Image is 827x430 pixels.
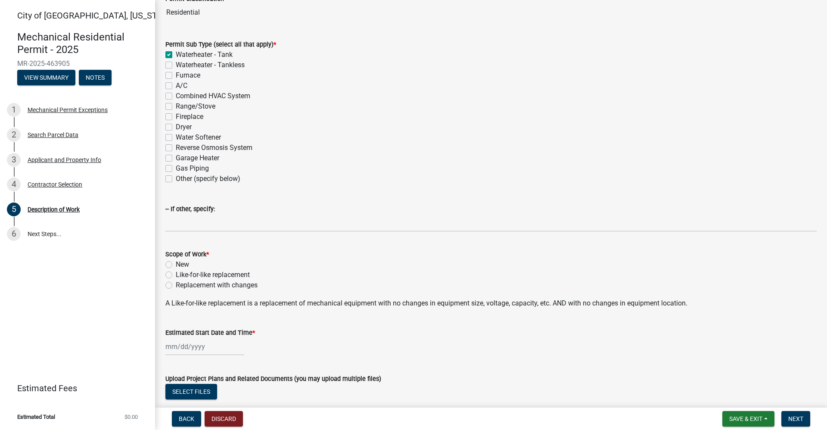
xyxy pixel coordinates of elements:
[7,153,21,167] div: 3
[28,107,108,113] div: Mechanical Permit Exceptions
[28,132,78,138] div: Search Parcel Data
[176,101,215,112] label: Range/Stove
[722,411,774,427] button: Save & Exit
[17,75,75,81] wm-modal-confirm: Summary
[176,91,250,101] label: Combined HVAC System
[176,143,252,153] label: Reverse Osmosis System
[7,178,21,191] div: 4
[176,60,245,70] label: Waterheater - Tankless
[176,270,250,280] label: Like-for-like replacement
[781,411,810,427] button: Next
[7,128,21,142] div: 2
[165,330,255,336] label: Estimated Start Date and Time
[7,380,141,397] a: Estimated Fees
[165,298,817,308] p: A Like-for-like replacement is a replacement of mechanical equipment with no changes in equipment...
[176,112,203,122] label: Fireplace
[28,181,82,187] div: Contractor Selection
[176,70,200,81] label: Furnace
[179,415,194,422] span: Back
[176,50,233,60] label: Waterheater - Tank
[17,10,174,21] span: City of [GEOGRAPHIC_DATA], [US_STATE]
[165,376,381,382] label: Upload Project Plans and Related Documents (you may upload multiple files)
[165,384,217,399] button: Select files
[729,415,762,422] span: Save & Exit
[788,415,803,422] span: Next
[176,174,240,184] label: Other (specify below)
[7,227,21,241] div: 6
[17,59,138,68] span: MR-2025-463905
[176,122,192,132] label: Dryer
[176,259,189,270] label: New
[165,42,276,48] label: Permit Sub Type (select all that apply)
[28,157,101,163] div: Applicant and Property Info
[124,414,138,420] span: $0.00
[176,153,219,163] label: Garage Heater
[79,75,112,81] wm-modal-confirm: Notes
[205,411,243,427] button: Discard
[7,203,21,216] div: 5
[165,338,244,355] input: mm/dd/yyyy
[17,70,75,85] button: View Summary
[172,411,201,427] button: Back
[176,280,258,290] label: Replacement with changes
[176,163,209,174] label: Gas Piping
[28,206,80,212] div: Description of Work
[17,414,55,420] span: Estimated Total
[165,206,215,212] label: -- If other, specify:
[176,132,221,143] label: Water Softener
[17,31,148,56] h4: Mechanical Residential Permit - 2025
[79,70,112,85] button: Notes
[176,81,187,91] label: A/C
[7,103,21,117] div: 1
[165,252,209,258] label: Scope of Work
